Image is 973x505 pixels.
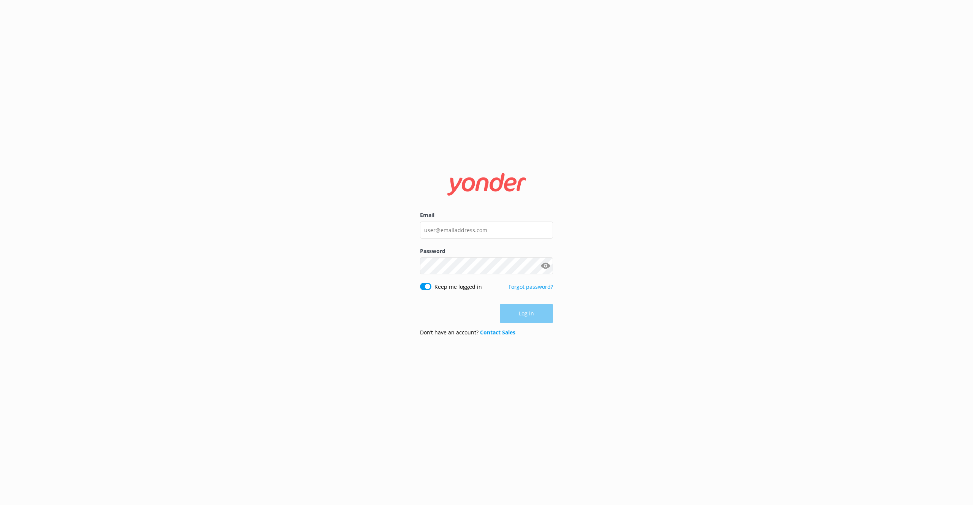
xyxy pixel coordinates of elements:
[420,222,553,239] input: user@emailaddress.com
[538,258,553,274] button: Show password
[420,247,553,255] label: Password
[420,211,553,219] label: Email
[509,283,553,290] a: Forgot password?
[434,283,482,291] label: Keep me logged in
[420,328,515,337] p: Don’t have an account?
[480,329,515,336] a: Contact Sales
